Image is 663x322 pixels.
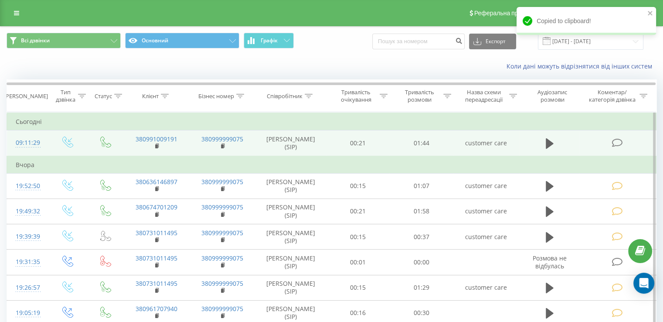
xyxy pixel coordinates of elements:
[198,92,234,100] div: Бізнес номер
[453,199,519,224] td: customer care
[255,130,326,156] td: [PERSON_NAME] (SIP)
[201,203,243,211] a: 380999999075
[326,275,390,300] td: 00:15
[95,92,112,100] div: Статус
[21,37,50,44] span: Всі дзвінки
[390,173,453,199] td: 01:07
[201,305,243,313] a: 380999999075
[136,305,177,313] a: 380961707940
[16,178,39,195] div: 19:52:50
[136,254,177,262] a: 380731011495
[7,113,656,130] td: Сьогодні
[390,250,453,275] td: 00:00
[633,273,654,294] div: Open Intercom Messenger
[255,224,326,250] td: [PERSON_NAME] (SIP)
[16,305,39,322] div: 19:05:19
[261,38,278,44] span: Графік
[372,34,465,49] input: Пошук за номером
[267,92,303,100] div: Співробітник
[136,178,177,186] a: 380636146897
[326,130,390,156] td: 00:21
[201,135,243,143] a: 380999999075
[244,33,294,48] button: Графік
[453,224,519,250] td: customer care
[201,229,243,237] a: 380999999075
[326,173,390,199] td: 00:15
[16,253,39,271] div: 19:31:35
[136,279,177,288] a: 380731011495
[390,130,453,156] td: 01:44
[647,10,653,18] button: close
[125,33,239,48] button: Основний
[7,33,121,48] button: Всі дзвінки
[453,173,519,199] td: customer care
[55,89,75,103] div: Тип дзвінка
[398,89,441,103] div: Тривалість розмови
[461,89,507,103] div: Назва схеми переадресації
[326,224,390,250] td: 00:15
[533,254,567,270] span: Розмова не відбулась
[326,199,390,224] td: 00:21
[201,178,243,186] a: 380999999075
[334,89,378,103] div: Тривалість очікування
[136,229,177,237] a: 380731011495
[507,62,656,70] a: Коли дані можуть відрізнятися вiд інших систем
[255,199,326,224] td: [PERSON_NAME] (SIP)
[390,275,453,300] td: 01:29
[142,92,159,100] div: Клієнт
[16,134,39,151] div: 09:11:29
[201,254,243,262] a: 380999999075
[201,279,243,288] a: 380999999075
[255,250,326,275] td: [PERSON_NAME] (SIP)
[517,7,656,35] div: Copied to clipboard!
[527,89,578,103] div: Аудіозапис розмови
[136,135,177,143] a: 380991009191
[453,130,519,156] td: customer care
[326,250,390,275] td: 00:01
[390,199,453,224] td: 01:58
[474,10,538,17] span: Реферальна програма
[453,275,519,300] td: customer care
[469,34,516,49] button: Експорт
[4,92,48,100] div: [PERSON_NAME]
[255,275,326,300] td: [PERSON_NAME] (SIP)
[136,203,177,211] a: 380674701209
[390,224,453,250] td: 00:37
[16,279,39,296] div: 19:26:57
[255,173,326,199] td: [PERSON_NAME] (SIP)
[586,89,637,103] div: Коментар/категорія дзвінка
[16,203,39,220] div: 19:49:32
[7,156,656,174] td: Вчора
[16,228,39,245] div: 19:39:39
